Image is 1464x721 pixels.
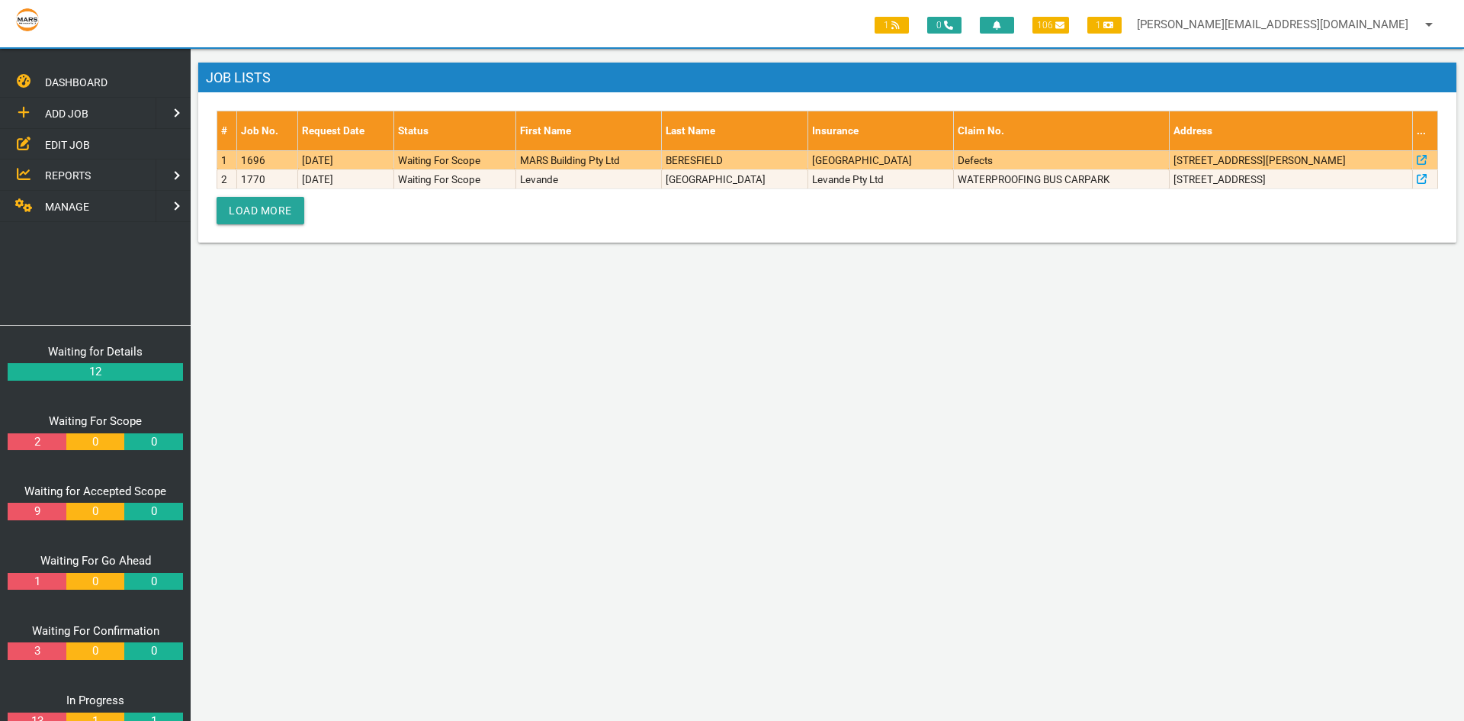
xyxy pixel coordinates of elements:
[662,150,807,169] td: BERESFIELD
[217,197,304,224] button: Load more
[15,8,40,32] img: s3file
[66,573,124,591] a: 0
[217,169,237,188] td: 2
[124,573,182,591] a: 0
[45,108,88,120] span: ADD JOB
[45,138,90,150] span: EDIT JOB
[66,433,124,451] a: 0
[927,17,962,34] span: 0
[807,111,953,150] th: Insurance
[8,573,66,591] a: 1
[807,150,953,169] td: [GEOGRAPHIC_DATA]
[32,624,159,638] a: Waiting For Confirmation
[66,642,124,660] a: 0
[236,111,298,150] th: Job No.
[48,345,143,359] a: Waiting for Details
[236,150,298,169] td: 1696
[298,111,393,150] th: Request Date
[1169,150,1412,169] td: [STREET_ADDRESS][PERSON_NAME]
[1169,169,1412,188] td: [STREET_ADDRESS]
[124,433,182,451] a: 0
[236,169,298,188] td: 1770
[8,433,66,451] a: 2
[66,503,124,520] a: 0
[393,111,515,150] th: Status
[1087,17,1122,34] span: 1
[217,111,237,150] th: #
[1032,17,1069,34] span: 106
[515,150,661,169] td: MARS Building Pty Ltd
[875,17,909,34] span: 1
[953,111,1169,150] th: Claim No.
[24,484,166,498] a: Waiting for Accepted Scope
[45,201,89,213] span: MANAGE
[393,169,515,188] td: Waiting For Scope
[45,169,91,182] span: REPORTS
[662,111,807,150] th: Last Name
[807,169,953,188] td: Levande Pty Ltd
[662,169,807,188] td: [GEOGRAPHIC_DATA]
[1169,111,1412,150] th: Address
[124,642,182,660] a: 0
[198,63,1456,93] h1: Job Lists
[1412,111,1437,150] th: ...
[124,503,182,520] a: 0
[45,76,108,89] span: DASHBOARD
[8,503,66,520] a: 9
[953,169,1169,188] td: WATERPROOFING BUS CARPARK
[8,642,66,660] a: 3
[298,169,393,188] td: [DATE]
[49,414,142,428] a: Waiting For Scope
[953,150,1169,169] td: Defects
[515,169,661,188] td: Levande
[8,363,183,381] a: 12
[40,554,151,568] a: Waiting For Go Ahead
[515,111,661,150] th: First Name
[66,694,124,707] a: In Progress
[393,150,515,169] td: Waiting For Scope
[217,150,237,169] td: 1
[298,150,393,169] td: [DATE]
